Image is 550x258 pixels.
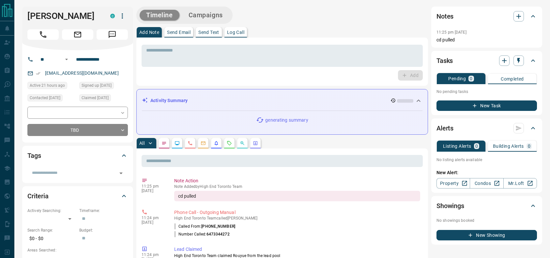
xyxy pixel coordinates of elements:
p: No pending tasks [436,87,537,97]
span: Email [62,29,93,40]
a: Mr.Loft [503,178,537,189]
div: Showings [436,198,537,214]
p: Note Added by High End Toronto Team [174,184,420,189]
p: Number Called: [174,231,230,237]
svg: Agent Actions [253,141,258,146]
span: Message [97,29,128,40]
p: Send Email [167,30,191,35]
p: [DATE] [142,189,164,193]
button: New Task [436,100,537,111]
div: Notes [436,8,537,24]
svg: Lead Browsing Activity [175,141,180,146]
svg: Opportunities [240,141,245,146]
p: Listing Alerts [443,144,471,148]
p: No listing alerts available [436,157,537,163]
p: New Alert: [436,169,537,176]
p: Budget: [79,227,128,233]
p: Add Note [139,30,159,35]
span: Claimed [DATE] [82,95,109,101]
div: Tue Aug 12 2025 [27,82,76,91]
h1: [PERSON_NAME] [27,11,100,21]
p: Called From: [174,223,235,229]
h2: Tags [27,150,41,161]
span: Signed up [DATE] [82,82,112,89]
span: Contacted [DATE] [30,95,60,101]
h2: Alerts [436,123,453,133]
button: Open [116,169,126,178]
p: 11:25 pm [142,184,164,189]
h2: Notes [436,11,453,22]
div: condos.ca [110,14,115,18]
div: Activity Summary [142,95,422,107]
p: 0 [475,144,478,148]
span: [PHONE_NUMBER] [201,224,235,229]
h2: Showings [436,201,464,211]
button: Campaigns [182,10,229,21]
p: Timeframe: [79,208,128,214]
svg: Calls [188,141,193,146]
svg: Notes [161,141,167,146]
svg: Requests [227,141,232,146]
p: $0 - $0 [27,233,76,244]
button: Timeline [140,10,179,21]
svg: Emails [201,141,206,146]
div: Alerts [436,120,537,136]
svg: Email Verified [36,71,40,76]
div: Fri Aug 08 2025 [27,94,76,103]
svg: Listing Alerts [214,141,219,146]
div: Criteria [27,188,128,204]
div: Tasks [436,53,537,68]
a: [EMAIL_ADDRESS][DOMAIN_NAME] [45,70,119,76]
p: 11:25 pm [DATE] [436,30,466,35]
p: [DATE] [142,220,164,225]
p: Actively Searching: [27,208,76,214]
div: cd pulled [174,191,420,201]
p: Building Alerts [493,144,524,148]
p: Phone Call - Outgoing Manual [174,209,420,216]
p: Search Range: [27,227,76,233]
h2: Tasks [436,55,453,66]
p: 11:24 pm [142,216,164,220]
span: 6473344272 [206,232,230,236]
p: Completed [501,77,524,81]
p: Send Text [198,30,219,35]
a: Condos [470,178,503,189]
p: generating summary [265,117,308,124]
p: No showings booked [436,218,537,223]
div: Fri Aug 08 2025 [79,82,128,91]
button: Open [63,55,70,63]
p: 0 [470,76,472,81]
span: Active 21 hours ago [30,82,65,89]
p: Areas Searched: [27,247,128,253]
p: Activity Summary [150,97,188,104]
p: High End Toronto Team called [PERSON_NAME] [174,216,420,220]
p: Pending [448,76,466,81]
p: Lead Claimed [174,246,420,253]
p: Log Call [227,30,244,35]
h2: Criteria [27,191,49,201]
p: cd pulled [436,37,537,43]
p: 11:24 pm [142,252,164,257]
p: Note Action [174,177,420,184]
p: 0 [528,144,530,148]
div: Tags [27,148,128,163]
div: Fri Aug 08 2025 [79,94,128,103]
p: All [139,141,145,145]
div: TBD [27,124,128,136]
button: New Showing [436,230,537,240]
a: Property [436,178,470,189]
span: Call [27,29,59,40]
